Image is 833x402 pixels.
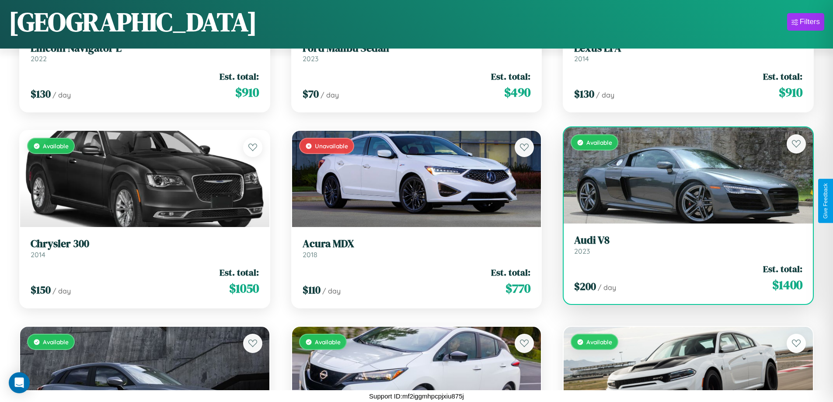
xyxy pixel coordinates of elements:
[220,266,259,279] span: Est. total:
[52,91,71,99] span: / day
[800,17,820,26] div: Filters
[598,283,616,292] span: / day
[229,280,259,297] span: $ 1050
[596,91,614,99] span: / day
[31,238,259,250] h3: Chrysler 300
[9,4,257,40] h1: [GEOGRAPHIC_DATA]
[303,54,318,63] span: 2023
[504,84,530,101] span: $ 490
[52,287,71,295] span: / day
[574,279,596,294] span: $ 200
[31,250,45,259] span: 2014
[43,338,69,346] span: Available
[31,54,47,63] span: 2022
[315,142,348,150] span: Unavailable
[491,70,530,83] span: Est. total:
[586,338,612,346] span: Available
[303,238,531,259] a: Acura MDX2018
[779,84,802,101] span: $ 910
[505,280,530,297] span: $ 770
[31,42,259,63] a: Lincoln Navigator L2022
[322,287,341,295] span: / day
[369,390,464,402] p: Support ID: mf2iggmhpcpjxiu875j
[235,84,259,101] span: $ 910
[303,283,321,297] span: $ 110
[763,262,802,275] span: Est. total:
[491,266,530,279] span: Est. total:
[763,70,802,83] span: Est. total:
[31,87,51,101] span: $ 130
[574,54,589,63] span: 2014
[574,247,590,255] span: 2023
[586,139,612,146] span: Available
[321,91,339,99] span: / day
[787,13,824,31] button: Filters
[9,372,30,393] div: Open Intercom Messenger
[220,70,259,83] span: Est. total:
[303,238,531,250] h3: Acura MDX
[31,238,259,259] a: Chrysler 3002014
[574,234,802,255] a: Audi V82023
[315,338,341,346] span: Available
[303,87,319,101] span: $ 70
[772,276,802,294] span: $ 1400
[43,142,69,150] span: Available
[574,42,802,63] a: Lexus LFA2014
[303,42,531,63] a: Ford Malibu Sedan2023
[303,250,317,259] span: 2018
[574,87,594,101] span: $ 130
[823,183,829,219] div: Give Feedback
[574,234,802,247] h3: Audi V8
[31,283,51,297] span: $ 150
